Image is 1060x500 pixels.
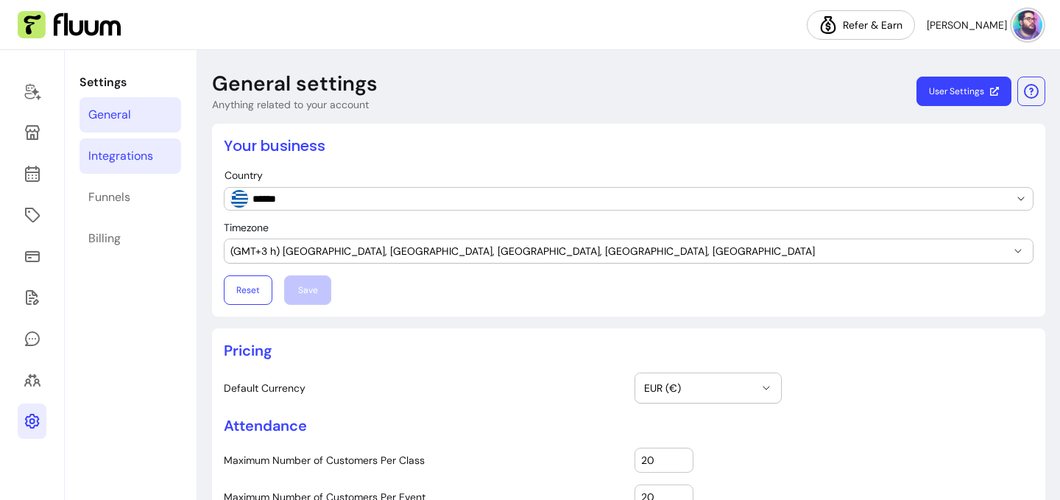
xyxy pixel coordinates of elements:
[225,168,269,183] label: Country
[18,11,121,39] img: Fluum Logo
[18,280,46,315] a: Forms
[248,191,986,206] input: Country
[927,10,1042,40] button: avatar[PERSON_NAME]
[225,239,1033,263] button: (GMT+3 h) [GEOGRAPHIC_DATA], [GEOGRAPHIC_DATA], [GEOGRAPHIC_DATA], [GEOGRAPHIC_DATA], [GEOGRAPHIC...
[79,138,181,174] a: Integrations
[18,74,46,109] a: Home
[79,97,181,133] a: General
[79,180,181,215] a: Funnels
[18,156,46,191] a: Calendar
[230,244,1009,258] span: (GMT+3 h) [GEOGRAPHIC_DATA], [GEOGRAPHIC_DATA], [GEOGRAPHIC_DATA], [GEOGRAPHIC_DATA], [GEOGRAPHIC...
[18,404,46,439] a: Settings
[18,197,46,233] a: Offerings
[212,71,378,97] p: General settings
[927,18,1007,32] span: [PERSON_NAME]
[230,190,248,208] img: GR
[18,321,46,356] a: My Messages
[635,373,781,403] button: EUR (€)
[79,74,181,91] p: Settings
[212,97,378,112] p: Anything related to your account
[79,221,181,256] a: Billing
[224,453,623,468] label: Maximum Number of Customers Per Class
[88,147,153,165] div: Integrations
[18,239,46,274] a: Sales
[644,381,755,395] span: EUR (€)
[18,115,46,150] a: Storefront
[807,10,915,40] a: Refer & Earn
[1013,10,1042,40] img: avatar
[224,135,1033,156] h2: Your business
[224,415,1033,436] p: Attendance
[224,381,623,395] label: Default Currency
[224,340,1033,361] p: Pricing
[916,77,1011,106] a: User Settings
[88,106,131,124] div: General
[88,189,130,206] div: Funnels
[224,275,272,305] button: Reset
[88,230,121,247] div: Billing
[18,362,46,398] a: Clients
[1009,187,1033,211] button: Show suggestions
